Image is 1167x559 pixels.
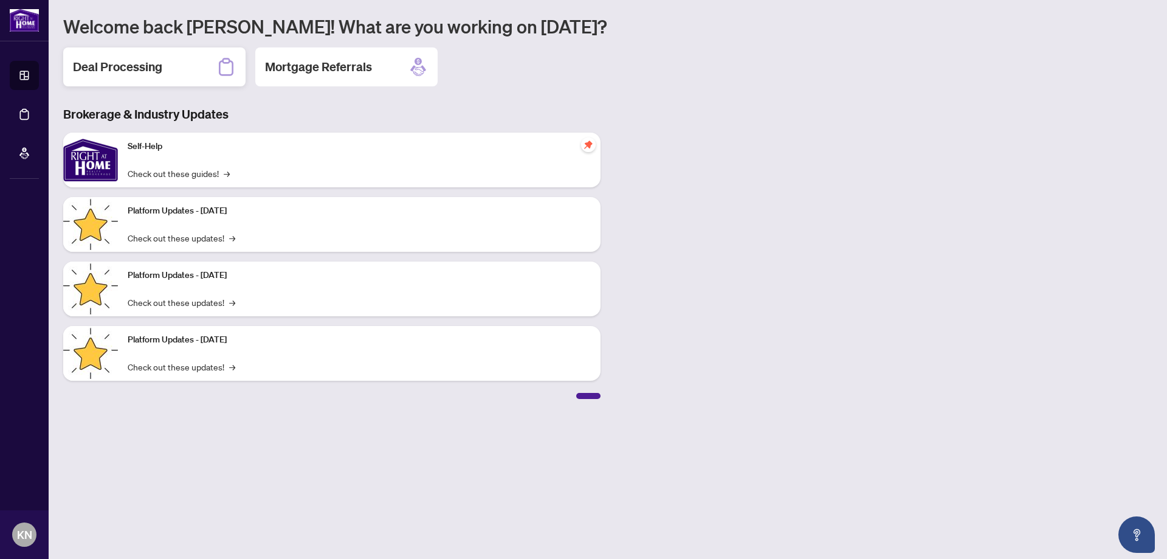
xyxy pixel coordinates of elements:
a: Check out these updates!→ [128,360,235,373]
span: → [229,360,235,373]
p: Platform Updates - [DATE] [128,269,591,282]
h2: Deal Processing [73,58,162,75]
img: Platform Updates - July 21, 2025 [63,197,118,252]
p: Platform Updates - [DATE] [128,204,591,218]
span: → [224,167,230,180]
span: pushpin [581,137,596,152]
span: KN [17,526,32,543]
h3: Brokerage & Industry Updates [63,106,601,123]
p: Self-Help [128,140,591,153]
span: → [229,231,235,245]
span: → [229,296,235,309]
button: Open asap [1118,516,1155,553]
img: Self-Help [63,133,118,187]
h1: Welcome back [PERSON_NAME]! What are you working on [DATE]? [63,15,1152,38]
img: Platform Updates - June 23, 2025 [63,326,118,381]
a: Check out these updates!→ [128,296,235,309]
a: Check out these guides!→ [128,167,230,180]
img: logo [10,9,39,32]
a: Check out these updates!→ [128,231,235,245]
h2: Mortgage Referrals [265,58,372,75]
img: Platform Updates - July 8, 2025 [63,262,118,316]
p: Platform Updates - [DATE] [128,333,591,347]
